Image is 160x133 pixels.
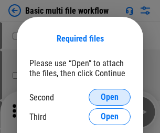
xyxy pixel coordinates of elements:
[101,112,119,121] span: Open
[29,112,47,122] div: Third
[101,93,119,101] span: Open
[89,108,131,125] button: Open
[29,34,131,44] div: Required files
[89,89,131,106] button: Open
[29,58,131,78] div: Please use “Open” to attach the files, then click Continue
[29,93,54,103] div: Second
